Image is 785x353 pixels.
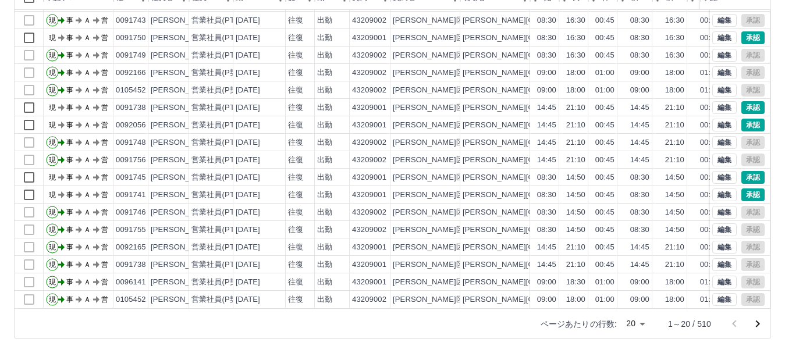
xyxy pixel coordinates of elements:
div: 43209002 [352,50,386,61]
text: 営 [101,173,108,181]
div: 往復 [288,190,303,201]
div: 14:45 [537,102,556,113]
div: [PERSON_NAME][GEOGRAPHIC_DATA]道住区会議室 [463,33,652,44]
div: 営業社員(PT契約) [191,259,253,270]
div: 01:00 [700,85,719,96]
button: 承認 [741,101,765,114]
div: 00:45 [595,242,614,253]
text: 現 [49,121,56,129]
text: 現 [49,226,56,234]
div: 14:50 [665,207,684,218]
div: 01:00 [595,67,614,79]
button: 編集 [712,136,737,149]
text: 営 [101,138,108,147]
div: [PERSON_NAME] [151,155,214,166]
div: [PERSON_NAME] [151,15,214,26]
div: 14:45 [537,137,556,148]
div: 16:30 [566,33,585,44]
div: 往復 [288,67,303,79]
div: 00:45 [595,190,614,201]
text: 事 [66,191,73,199]
div: 43209002 [352,207,386,218]
div: 営業社員(PT契約) [191,15,253,26]
div: 18:00 [566,85,585,96]
button: 承認 [741,119,765,131]
button: 編集 [712,101,737,114]
div: [DATE] [236,102,260,113]
div: [DATE] [236,137,260,148]
button: 承認 [741,188,765,201]
div: [PERSON_NAME]区 [393,155,464,166]
div: 往復 [288,137,303,148]
div: [DATE] [236,155,260,166]
div: 01:00 [700,67,719,79]
div: 00:45 [700,207,719,218]
div: 往復 [288,224,303,236]
div: 08:30 [537,190,556,201]
div: 14:50 [665,224,684,236]
button: 編集 [712,49,737,62]
div: 00:45 [700,172,719,183]
text: 営 [101,69,108,77]
text: 事 [66,86,73,94]
div: [PERSON_NAME]区 [393,259,464,270]
div: 0092166 [116,67,146,79]
div: 18:00 [665,67,684,79]
div: 14:45 [630,155,649,166]
div: 出勤 [317,224,332,236]
div: 16:30 [566,50,585,61]
button: 編集 [712,188,737,201]
text: 事 [66,51,73,59]
div: 14:45 [630,102,649,113]
div: 出勤 [317,155,332,166]
div: 0091750 [116,33,146,44]
div: 14:50 [566,190,585,201]
div: 08:30 [537,172,556,183]
div: 08:30 [537,224,556,236]
div: 出勤 [317,102,332,113]
div: 08:30 [630,172,649,183]
button: 編集 [712,14,737,27]
text: 事 [66,156,73,164]
button: 編集 [712,241,737,254]
button: 編集 [712,31,737,44]
text: 現 [49,243,56,251]
div: 0091746 [116,207,146,218]
div: 21:10 [566,137,585,148]
text: 営 [101,191,108,199]
div: [PERSON_NAME][GEOGRAPHIC_DATA]区会議室[PERSON_NAME]分室 [463,155,716,166]
div: 往復 [288,102,303,113]
text: 事 [66,243,73,251]
div: 01:00 [595,85,614,96]
div: 00:45 [700,50,719,61]
div: 営業社員(PT契約) [191,207,253,218]
text: 現 [49,86,56,94]
div: 43209002 [352,137,386,148]
div: 00:45 [595,207,614,218]
text: 営 [101,121,108,129]
div: 出勤 [317,67,332,79]
text: Ａ [84,86,91,94]
div: 21:10 [665,155,684,166]
text: 営 [101,243,108,251]
div: 14:50 [566,207,585,218]
div: 営業社員(PT契約) [191,190,253,201]
div: 21:10 [566,102,585,113]
div: [PERSON_NAME]区 [393,224,464,236]
div: [PERSON_NAME][GEOGRAPHIC_DATA]道住区会議室 [463,242,652,253]
div: 43209002 [352,224,386,236]
div: 往復 [288,155,303,166]
div: 09:00 [630,67,649,79]
div: 08:30 [630,207,649,218]
button: 承認 [741,31,765,44]
text: 営 [101,86,108,94]
text: 現 [49,16,56,24]
div: 0091745 [116,172,146,183]
div: 14:50 [665,172,684,183]
text: 事 [66,69,73,77]
div: [PERSON_NAME] [151,102,214,113]
div: 08:30 [630,190,649,201]
div: [PERSON_NAME] [151,50,214,61]
div: 18:00 [566,67,585,79]
text: Ａ [84,156,91,164]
